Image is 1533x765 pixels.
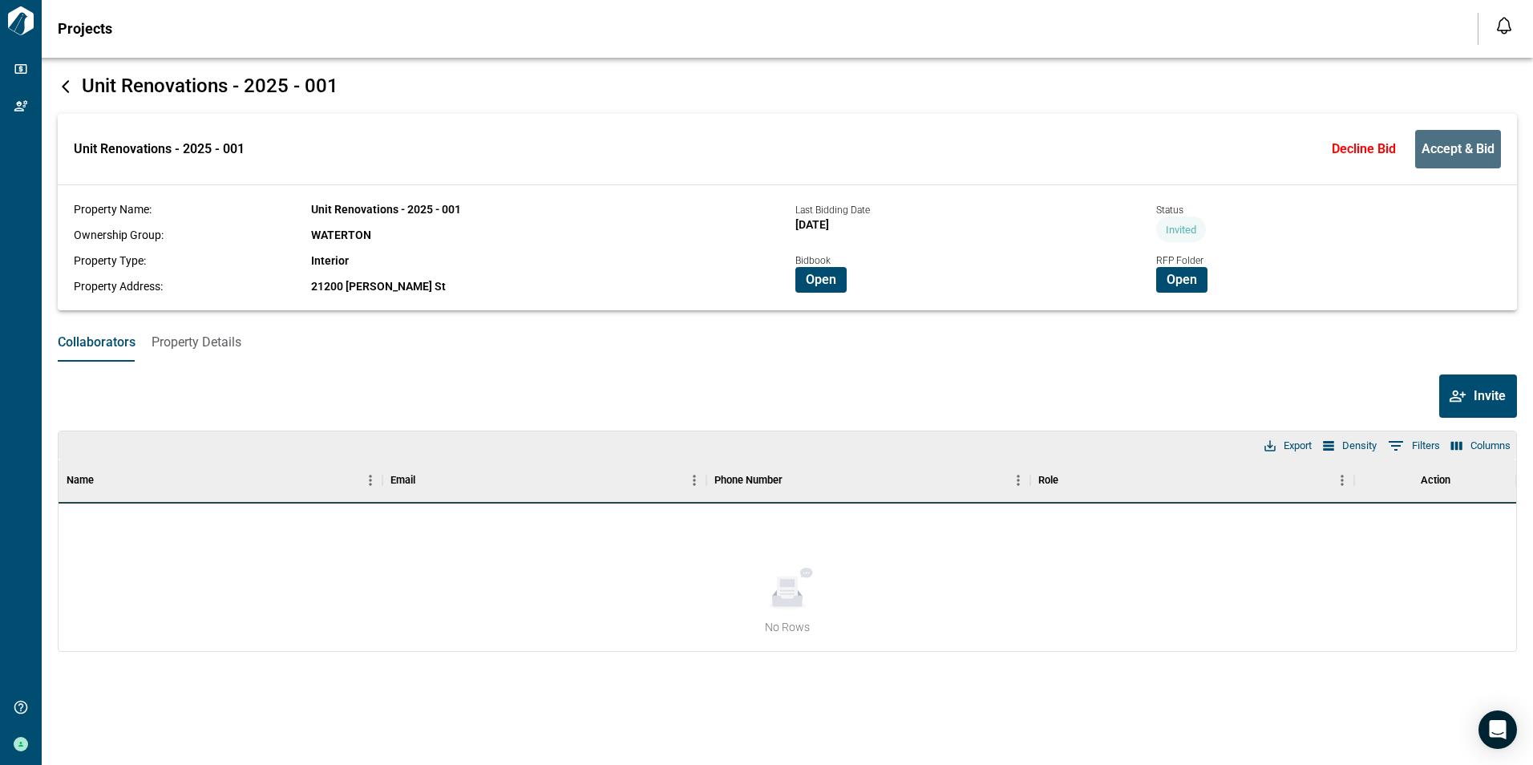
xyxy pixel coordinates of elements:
[1421,458,1450,503] div: Action
[1260,435,1316,456] button: Export
[1474,388,1506,404] span: Invite
[1156,204,1183,216] span: Status
[67,458,94,503] div: Name
[795,204,870,216] span: Last Bidding Date
[1332,141,1396,157] span: Decline Bid
[1156,267,1207,293] button: Open
[1325,130,1402,168] button: Decline Bid
[382,458,706,503] div: Email
[1439,374,1517,418] button: Invite
[1330,468,1354,492] button: Menu
[1491,13,1517,38] button: Open notification feed
[1447,435,1515,456] button: Select columns
[82,75,338,97] span: Unit Renovations - 2025 - 001
[415,469,438,492] button: Sort
[58,334,136,350] span: Collaborators
[706,458,1030,503] div: Phone Number
[714,458,783,503] div: Phone Number
[1156,224,1206,236] span: Invited
[806,272,836,288] span: Open
[1319,435,1381,456] button: Density
[311,254,349,267] span: Interior
[58,21,112,37] span: Projects
[1030,458,1354,503] div: Role
[1058,469,1081,492] button: Sort
[1038,458,1058,503] div: Role
[1384,433,1444,459] button: Show filters
[311,203,461,216] span: Unit Renovations - 2025 - 001
[74,203,152,216] span: Property Name:
[765,619,810,635] span: No Rows
[1415,130,1501,168] button: Accept & Bid
[795,218,829,231] span: [DATE]
[795,267,847,293] button: Open
[311,229,371,241] span: WATERTON
[59,458,382,503] div: Name
[42,323,1533,362] div: base tabs
[311,280,446,293] span: 21200 [PERSON_NAME] St
[795,271,847,286] a: Open
[74,229,164,241] span: Ownership Group:
[1167,272,1197,288] span: Open
[94,469,116,492] button: Sort
[1156,271,1207,286] a: Open
[390,458,415,503] div: Email
[1006,468,1030,492] button: Menu
[1354,458,1516,503] div: Action
[74,280,163,293] span: Property Address:
[1156,255,1203,266] span: RFP Folder
[1422,141,1495,157] span: Accept & Bid
[358,468,382,492] button: Menu
[682,468,706,492] button: Menu
[1478,710,1517,749] div: Open Intercom Messenger
[795,255,831,266] span: Bidbook
[783,469,805,492] button: Sort
[74,141,245,157] span: Unit Renovations - 2025 - 001
[74,254,146,267] span: Property Type:
[152,334,241,350] span: Property Details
